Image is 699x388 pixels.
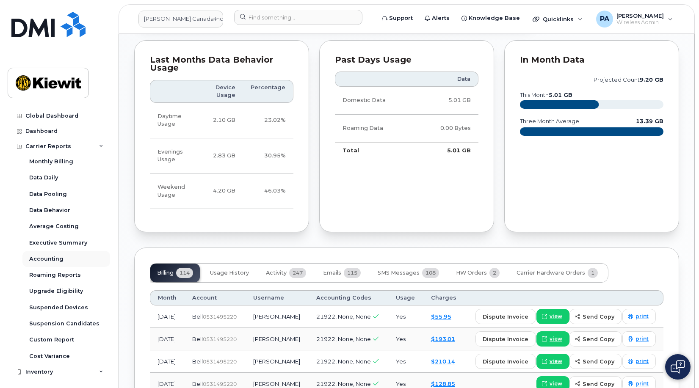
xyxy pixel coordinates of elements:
a: print [622,309,656,324]
span: 2 [489,268,500,278]
span: view [550,313,562,320]
span: 1 [588,268,598,278]
text: projected count [594,77,663,83]
span: print [635,335,649,343]
span: dispute invoice [483,313,528,321]
span: 108 [422,268,439,278]
button: dispute invoice [475,331,536,347]
td: Yes [388,328,423,350]
th: Account [185,290,245,305]
span: dispute invoice [483,335,528,343]
tspan: 5.01 GB [549,92,572,98]
span: print [635,358,649,365]
span: Emails [323,270,341,276]
span: Bell [192,313,203,320]
td: Domestic Data [335,87,415,114]
a: print [622,331,656,347]
input: Find something... [234,10,362,25]
td: 2.10 GB [200,103,243,138]
a: $128.85 [431,380,455,387]
div: Past Days Usage [335,56,478,64]
div: In Month Data [520,56,663,64]
text: 13.39 GB [636,118,663,124]
td: [PERSON_NAME] [246,328,309,350]
th: Accounting Codes [309,290,388,305]
a: view [536,309,569,324]
span: 21922, None, None [316,380,371,387]
span: send copy [583,380,614,388]
span: view [550,358,562,365]
span: Wireless Admin [616,19,664,26]
span: dispute invoice [483,358,528,366]
td: 46.03% [243,173,293,209]
span: 0531495220 [203,336,237,342]
td: Daytime Usage [150,103,200,138]
button: dispute invoice [475,309,536,324]
th: Month [150,290,185,305]
td: 30.95% [243,138,293,174]
td: Yes [388,350,423,373]
td: Evenings Usage [150,138,200,174]
span: 21922, None, None [316,336,371,342]
span: view [550,380,562,388]
th: Charges [423,290,465,305]
span: 0531495220 [203,358,237,365]
a: view [536,354,569,369]
td: [DATE] [150,305,185,328]
tr: Friday from 6:00pm to Monday 8:00am [150,173,293,209]
td: 5.01 GB [415,142,478,158]
span: Bell [192,336,203,342]
div: Last Months Data Behavior Usage [150,56,293,72]
a: view [536,331,569,347]
span: Bell [192,380,203,387]
td: Total [335,142,415,158]
td: [PERSON_NAME] [246,350,309,373]
td: [DATE] [150,328,185,350]
th: Usage [388,290,423,305]
a: print [622,354,656,369]
td: 4.20 GB [200,173,243,209]
span: [PERSON_NAME] [616,12,664,19]
td: 23.02% [243,103,293,138]
span: 21922, None, None [316,313,371,320]
span: 115 [344,268,361,278]
span: 21922, None, None [316,358,371,365]
span: Carrier Hardware Orders [517,270,585,276]
span: send copy [583,335,614,343]
span: HW Orders [456,270,487,276]
th: Percentage [243,80,293,103]
td: 2.83 GB [200,138,243,174]
th: Data [415,72,478,87]
span: Alerts [432,14,450,22]
span: view [550,335,562,343]
tspan: 9.20 GB [640,77,663,83]
button: send copy [569,309,622,324]
div: Paul Andrews [590,11,679,28]
span: Usage History [210,270,249,276]
th: Username [246,290,309,305]
span: SMS Messages [378,270,420,276]
span: print [635,313,649,320]
a: Kiewit Canada Inc [138,11,223,28]
div: Quicklinks [527,11,588,28]
img: Open chat [671,360,685,374]
text: three month average [519,118,579,124]
span: send copy [583,313,614,321]
span: Activity [266,270,287,276]
span: print [635,380,649,388]
span: Support [389,14,413,22]
td: Yes [388,305,423,328]
td: Weekend Usage [150,173,200,209]
span: Bell [192,358,203,365]
td: 5.01 GB [415,87,478,114]
button: dispute invoice [475,354,536,369]
span: PA [600,14,609,24]
span: Knowledge Base [469,14,520,22]
span: send copy [583,358,614,366]
span: Quicklinks [543,16,574,22]
a: $55.95 [431,313,451,320]
td: [PERSON_NAME] [246,305,309,328]
a: Support [376,10,419,27]
td: 0.00 Bytes [415,115,478,142]
td: [DATE] [150,350,185,373]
